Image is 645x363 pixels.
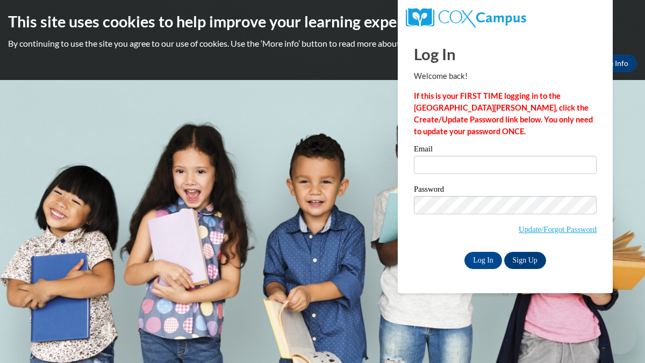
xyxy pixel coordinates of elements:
[414,91,593,136] strong: If this is your FIRST TIME logging in to the [GEOGRAPHIC_DATA][PERSON_NAME], click the Create/Upd...
[519,225,597,234] a: Update/Forgot Password
[406,8,526,27] img: COX Campus
[414,145,597,156] label: Email
[414,70,597,82] p: Welcome back!
[8,38,637,49] p: By continuing to use the site you agree to our use of cookies. Use the ‘More info’ button to read...
[8,11,637,32] h2: This site uses cookies to help improve your learning experience.
[602,320,636,354] iframe: Button to launch messaging window
[414,185,597,196] label: Password
[504,252,546,269] a: Sign Up
[414,43,597,65] h1: Log In
[464,252,502,269] input: Log In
